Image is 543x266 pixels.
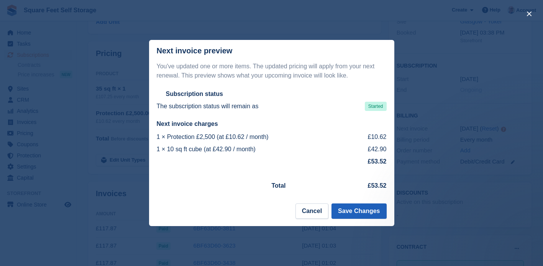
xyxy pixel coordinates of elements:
td: £42.90 [353,143,386,155]
span: Started [365,102,387,111]
strong: Total [272,182,286,189]
button: Cancel [295,203,328,219]
strong: £53.52 [368,158,387,165]
h2: Subscription status [166,90,223,98]
button: close [523,8,535,20]
p: The subscription status will remain as [157,102,259,111]
td: 1 × 10 sq ft cube (at £42.90 / month) [157,143,354,155]
td: £10.62 [353,131,386,143]
p: Next invoice preview [157,46,233,55]
strong: £53.52 [368,182,387,189]
td: 1 × Protection £2,500 (at £10.62 / month) [157,131,354,143]
p: You've updated one or more items. The updated pricing will apply from your next renewal. This pre... [157,62,387,80]
button: Save Changes [331,203,386,219]
h2: Next invoice charges [157,120,387,128]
